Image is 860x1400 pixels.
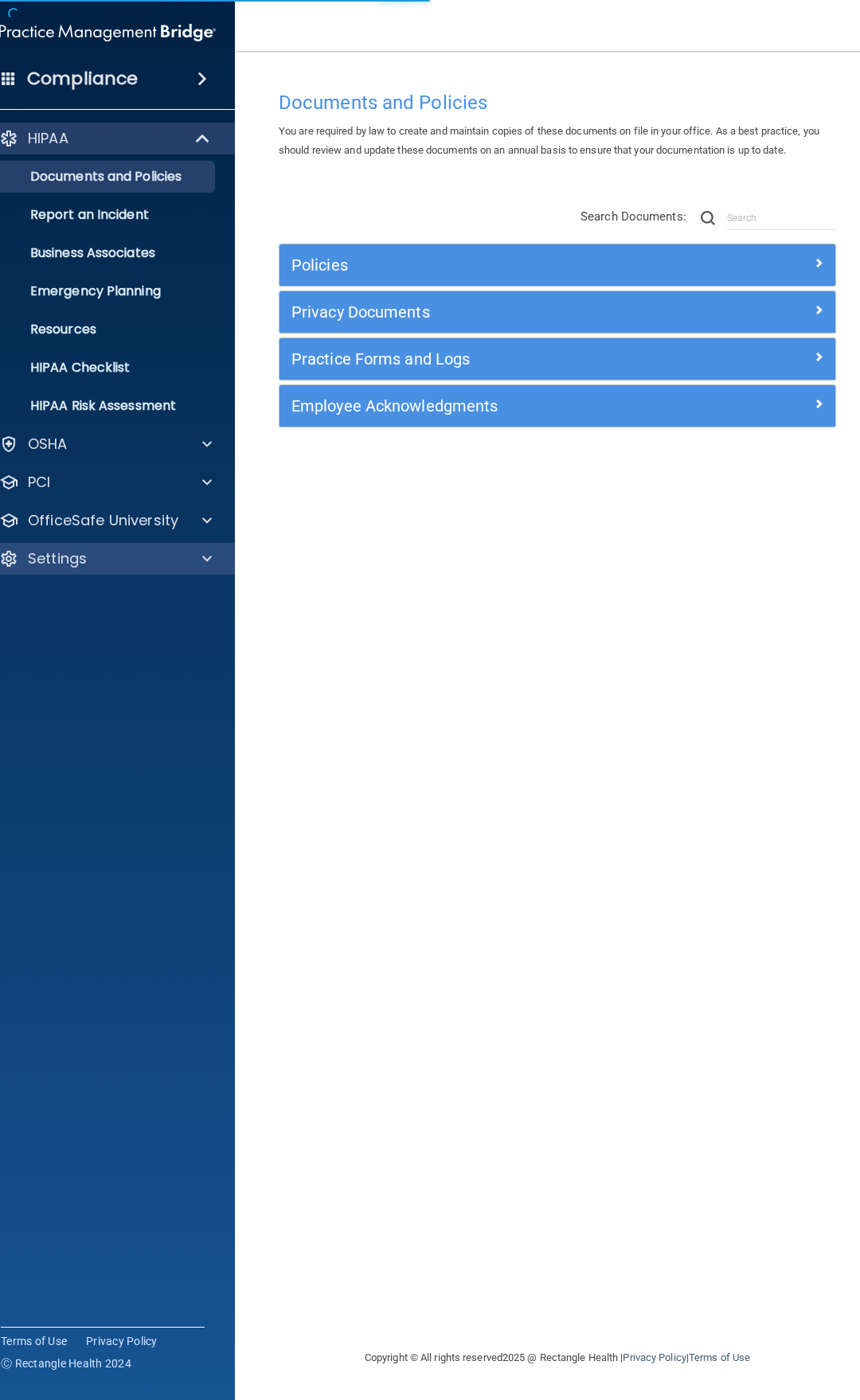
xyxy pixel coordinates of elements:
[279,92,836,113] h4: Documents and Policies
[580,209,686,224] span: Search Documents:
[1,1333,67,1349] a: Terms of Use
[727,206,836,230] input: Search
[701,211,715,225] img: ic-search.3b580494.png
[28,435,68,454] p: OSHA
[291,346,823,372] a: Practice Forms and Logs
[623,1351,686,1363] a: Privacy Policy
[28,473,50,492] p: PCI
[1,1355,131,1371] span: Ⓒ Rectangle Health 2024
[27,68,138,90] h4: Compliance
[584,1287,841,1351] iframe: Drift Widget Chat Controller
[86,1333,158,1349] a: Privacy Policy
[291,397,685,415] h5: Employee Acknowledgments
[28,549,87,568] p: Settings
[291,350,685,368] h5: Practice Forms and Logs
[291,393,823,419] a: Employee Acknowledgments
[291,299,823,325] a: Privacy Documents
[689,1351,750,1363] a: Terms of Use
[291,256,685,274] h5: Policies
[291,252,823,278] a: Policies
[28,129,68,148] p: HIPAA
[279,125,819,156] span: You are required by law to create and maintain copies of these documents on file in your office. ...
[291,303,685,321] h5: Privacy Documents
[28,511,178,530] p: OfficeSafe University
[267,1332,848,1383] div: Copyright © All rights reserved 2025 @ Rectangle Health | |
